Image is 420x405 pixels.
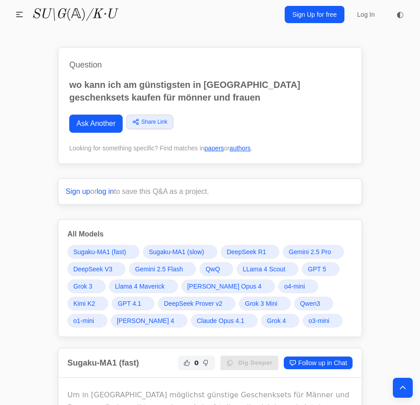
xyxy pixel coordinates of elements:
a: LLama 4 Scout [237,262,298,276]
a: Log In [352,6,380,23]
span: DeepSeek R1 [227,247,266,256]
span: QwQ [205,265,220,274]
a: authors [229,145,251,152]
i: SU\G [32,8,66,21]
a: DeepSeek R1 [221,245,279,259]
a: Grok 3 Mini [239,297,291,310]
button: Back to top [393,378,413,398]
span: ◐ [396,10,404,19]
a: Sugaku-MA1 (fast) [67,245,139,259]
span: o3-mini [309,316,329,325]
a: Kimi K2 [67,297,108,310]
p: or to save this Q&A as a project. [66,186,354,197]
span: DeepSeek V3 [73,265,112,274]
span: Share Link [141,118,167,126]
a: Sign up [66,188,90,195]
a: Sign Up for free [285,6,344,23]
span: Kimi K2 [73,299,95,308]
a: GPT 4.1 [112,297,154,310]
span: Qwen3 [300,299,320,308]
button: Not Helpful [200,357,211,368]
a: DeepSeek Prover v2 [158,297,235,310]
a: GPT 5 [302,262,339,276]
span: 0 [194,358,199,367]
a: [PERSON_NAME] Opus 4 [181,280,275,293]
p: wo kann ich am günstigsten in [GEOGRAPHIC_DATA] geschenksets kaufen für mönner und frauen [69,78,351,104]
div: Looking for something specific? Find matches in or . [69,144,351,153]
a: [PERSON_NAME] 4 [111,314,187,328]
span: Sugaku-MA1 (slow) [149,247,204,256]
span: Grok 3 [73,282,92,291]
span: LLama 4 Scout [243,265,285,274]
span: o1-mini [73,316,94,325]
a: Gemini 2.5 Pro [283,245,344,259]
a: Ask Another [69,115,123,133]
a: Claude Opus 4.1 [191,314,258,328]
button: ◐ [391,5,409,24]
a: Sugaku-MA1 (slow) [143,245,217,259]
h2: Sugaku-MA1 (fast) [67,357,139,369]
a: Grok 4 [261,314,299,328]
span: [PERSON_NAME] 4 [117,316,174,325]
span: Grok 4 [267,316,286,325]
a: SU\G(𝔸)/K·U [32,6,116,23]
a: Qwen3 [294,297,333,310]
a: DeepSeek V3 [67,262,125,276]
a: QwQ [200,262,233,276]
span: [PERSON_NAME] Opus 4 [187,282,262,291]
span: GPT 5 [308,265,326,274]
a: Follow up in Chat [284,357,353,369]
span: DeepSeek Prover v2 [164,299,222,308]
a: o4-mini [278,280,318,293]
a: papers [205,145,224,152]
i: /K·U [86,8,116,21]
span: o4-mini [284,282,305,291]
a: o3-mini [303,314,343,328]
span: Sugaku-MA1 (fast) [73,247,126,256]
a: Grok 3 [67,280,105,293]
a: o1-mini [67,314,107,328]
span: Llama 4 Maverick [115,282,165,291]
span: Gemini 2.5 Pro [289,247,331,256]
h1: Question [69,58,351,71]
a: log in [97,188,114,195]
h3: All Models [67,229,353,240]
button: Helpful [181,357,192,368]
span: Claude Opus 4.1 [197,316,244,325]
a: Llama 4 Maverick [109,280,178,293]
span: Grok 3 Mini [245,299,277,308]
a: Gemini 2.5 Flash [129,262,196,276]
span: GPT 4.1 [118,299,141,308]
span: Gemini 2.5 Flash [135,265,183,274]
